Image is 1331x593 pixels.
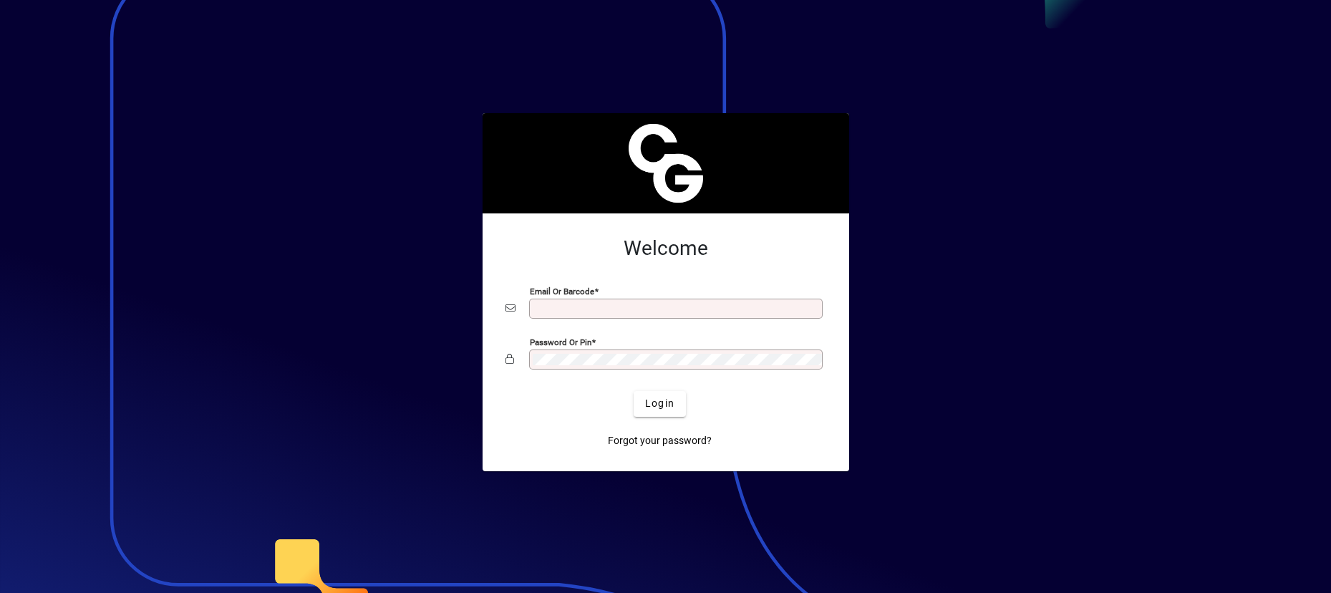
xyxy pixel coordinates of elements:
span: Forgot your password? [608,433,712,448]
span: Login [645,396,674,411]
mat-label: Email or Barcode [530,286,594,296]
a: Forgot your password? [602,428,717,454]
button: Login [634,391,686,417]
mat-label: Password or Pin [530,337,591,347]
h2: Welcome [505,236,826,261]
